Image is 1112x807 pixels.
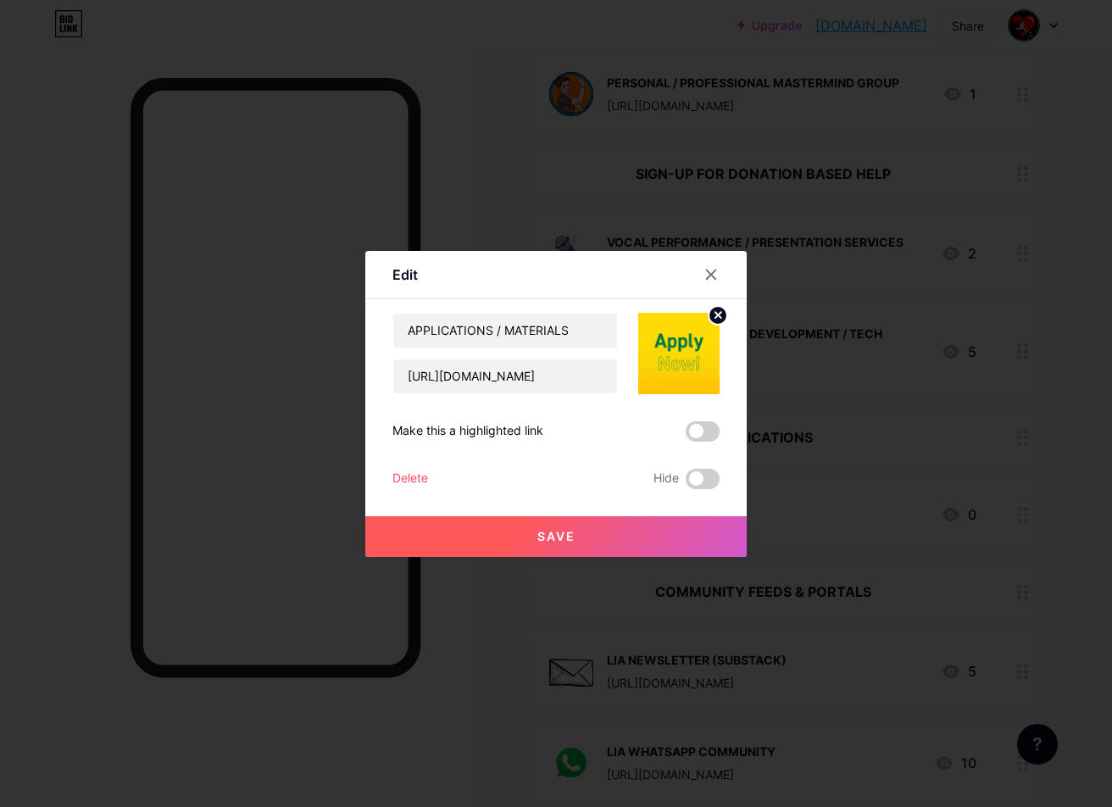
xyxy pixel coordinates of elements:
button: Save [365,516,747,557]
span: Save [537,529,575,543]
span: Hide [653,469,679,489]
div: Edit [392,264,418,285]
input: Title [393,314,617,348]
div: Delete [392,469,428,489]
input: URL [393,359,617,393]
div: Make this a highlighted link [392,421,543,442]
img: link_thumbnail [638,313,720,394]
